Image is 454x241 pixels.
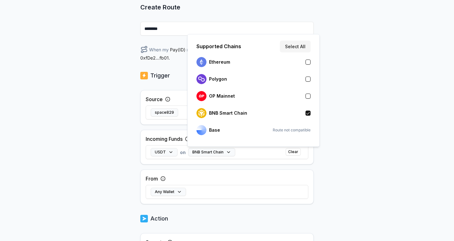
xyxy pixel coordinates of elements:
[209,111,247,116] p: BNB Smart Chain
[196,125,207,135] img: logo
[151,188,186,196] button: Any Wallet
[286,148,301,156] button: Clear
[209,60,230,65] p: Ethereum
[188,148,235,156] button: BNB Smart Chain
[146,175,158,182] label: From
[196,91,207,101] img: logo
[151,108,178,117] button: space829
[140,46,314,61] div: When my receives on send it to
[146,95,163,103] label: Source
[280,41,311,52] button: Select All
[140,214,148,223] img: logo
[196,74,207,84] img: logo
[196,57,207,67] img: logo
[209,77,227,82] p: Polygon
[170,46,185,53] span: Pay(ID)
[187,34,320,147] div: BNB Smart Chain
[209,94,235,99] p: OP Mainnet
[209,128,220,133] p: Base
[180,149,186,156] span: on
[273,128,311,133] span: Route not compatible
[146,135,183,143] label: Incoming Funds
[140,55,170,61] span: 0xfDe2...fb01 .
[151,148,178,156] button: USDT
[140,3,314,12] p: Create Route
[150,71,170,80] p: Trigger
[150,214,168,223] p: Action
[140,71,148,80] img: logo
[196,43,241,50] p: Supported Chains
[196,108,207,118] img: logo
